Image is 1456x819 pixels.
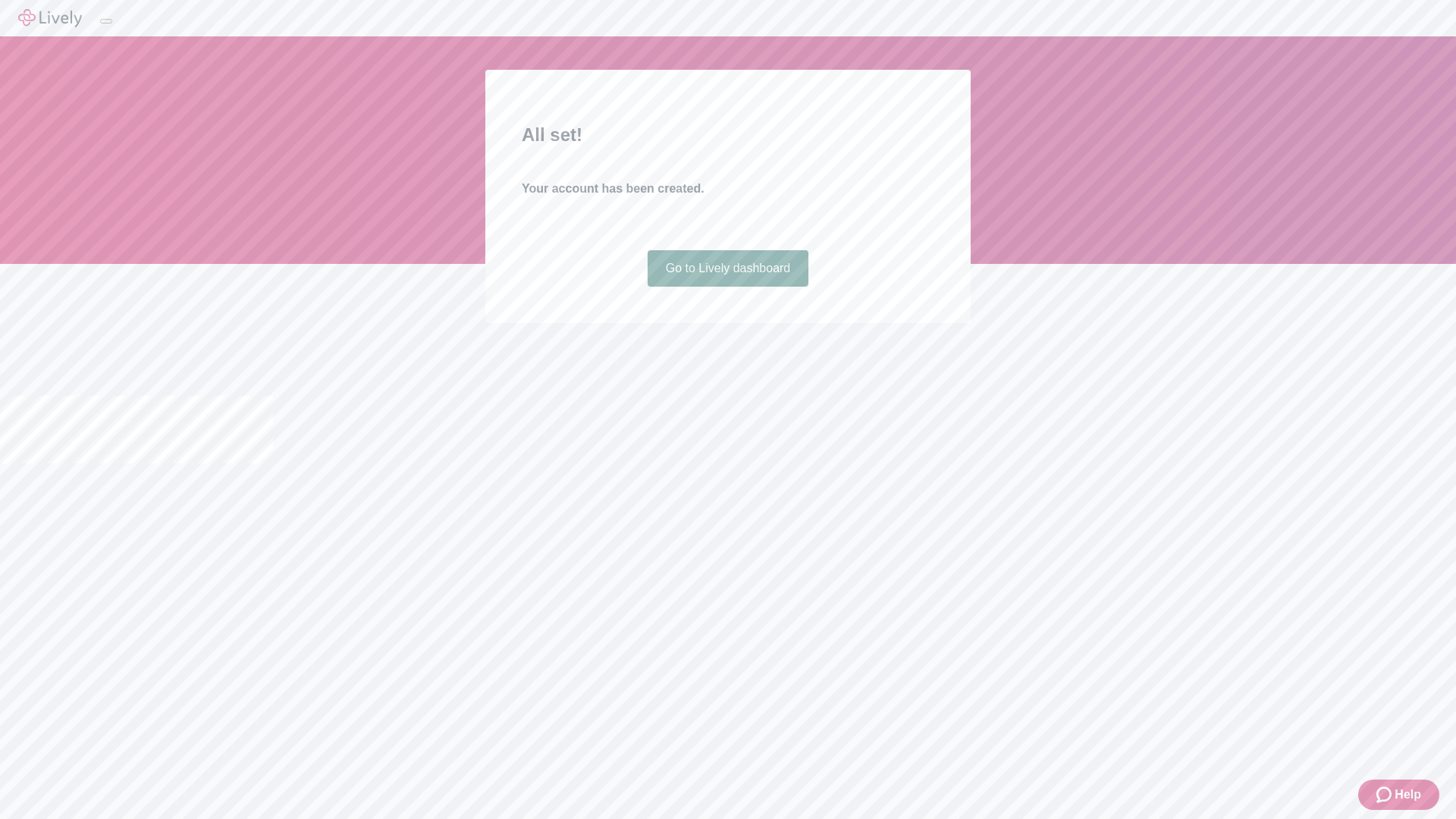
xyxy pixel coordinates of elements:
[522,180,934,198] h4: Your account has been created.
[1395,786,1421,804] span: Help
[1358,780,1439,810] button: Zendesk support iconHelp
[522,121,934,149] h2: All set!
[648,250,809,287] a: Go to Lively dashboard
[1376,786,1395,804] svg: Zendesk support icon
[100,19,112,24] button: Log out
[18,9,82,27] img: Lively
